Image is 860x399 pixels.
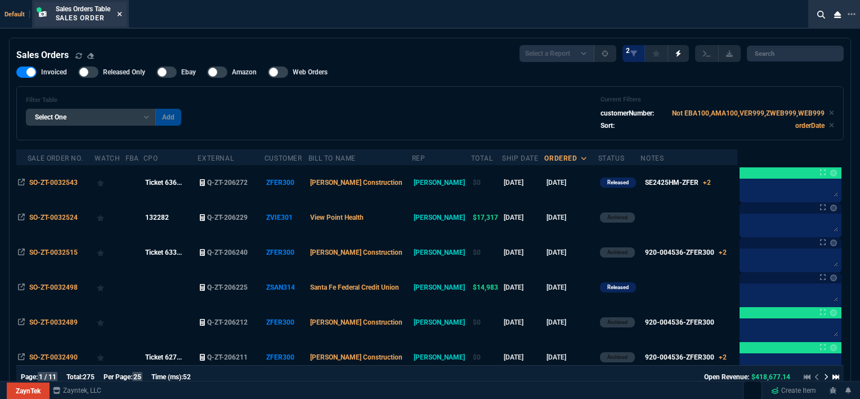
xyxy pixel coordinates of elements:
div: Rep [412,154,425,163]
td: [DATE] [502,165,544,200]
td: [DATE] [502,200,544,235]
nx-icon: Open New Tab [848,9,855,20]
span: 132282 [145,214,169,221]
span: Total: [66,373,83,381]
a: msbcCompanyName [50,385,105,396]
div: SE2425HM-ZFER+2 [645,178,711,188]
div: Bill To Name [308,154,356,163]
span: Q-ZT-206211 [207,353,248,361]
td: [DATE] [502,305,544,340]
div: CPO [144,154,158,163]
div: Customer [265,154,302,163]
div: Add to Watchlist [97,280,124,295]
span: Amazon [232,68,257,77]
span: SO-ZT-0032515 [29,249,78,256]
div: 920-004536-ZFER300+2 [645,352,727,362]
div: External [198,154,234,163]
span: SO-ZT-0032490 [29,353,78,361]
td: ZSAN314 [265,270,308,305]
span: 1 / 11 [38,372,57,382]
nx-icon: Open In Opposite Panel [18,283,25,291]
nx-icon: Search [813,8,830,21]
td: [DATE] [544,200,598,235]
td: [DATE] [544,340,598,375]
nx-icon: Open In Opposite Panel [18,318,25,326]
p: Archived [607,213,628,222]
span: +2 [703,179,711,187]
p: customerNumber: [601,108,654,118]
code: orderDate [795,122,825,130]
div: Notes [640,154,664,163]
h6: Current Filters [601,96,834,104]
td: [DATE] [544,270,598,305]
td: $17,317 [471,200,502,235]
span: 2 [626,46,630,55]
nx-icon: Open In Opposite Panel [18,249,25,256]
div: Add to Watchlist [97,349,124,365]
nx-fornida-value: Ticket 63399 | OrderID 28 [145,247,196,258]
span: Default [5,11,30,18]
td: $0 [471,165,502,200]
td: [PERSON_NAME] [412,270,471,305]
td: [DATE] [544,235,598,270]
td: ZFER300 [265,340,308,375]
div: Watch [95,154,120,163]
div: Add to Watchlist [97,314,124,330]
span: Open Revenue: [704,373,749,381]
span: Time (ms): [151,373,183,381]
td: [DATE] [502,340,544,375]
td: [PERSON_NAME] [412,200,471,235]
td: [DATE] [502,270,544,305]
span: Sales Orders Table [56,5,110,13]
td: [DATE] [502,235,544,270]
span: Ticket 633... [145,249,182,256]
h4: Sales Orders [16,48,69,62]
span: Q-ZT-206272 [207,179,248,187]
code: Not EBA100,AMA100,VER999,ZWEB999,WEB999 [672,109,825,117]
span: Web Orders [293,68,328,77]
span: 52 [183,373,191,381]
p: Archived [607,318,628,327]
span: $418,677.14 [751,373,790,381]
div: ordered [544,154,577,163]
nx-icon: Close Workbench [830,8,845,21]
p: Archived [607,353,628,362]
td: $14,983 [471,270,502,305]
p: Sort: [601,121,615,131]
p: Archived [607,248,628,257]
div: 920-004536-ZFER300+2 [645,247,727,258]
div: Ship Date [502,154,538,163]
span: SO-ZT-0032489 [29,318,78,326]
div: Sale Order No. [28,154,83,163]
span: [PERSON_NAME] Construction [310,249,402,256]
span: Q-ZT-206225 [207,283,248,291]
td: ZVIE301 [265,200,308,235]
span: Q-ZT-206212 [207,318,248,326]
span: Ebay [181,68,196,77]
nx-icon: Open In Opposite Panel [18,179,25,187]
td: $0 [471,340,502,375]
p: Released [607,178,629,187]
span: [PERSON_NAME] Construction [310,353,402,361]
p: Released [607,283,629,292]
span: 25 [132,372,142,382]
div: Add to Watchlist [97,245,124,260]
nx-fornida-value: 132282 [145,212,196,223]
td: [PERSON_NAME] [412,165,471,200]
td: [DATE] [544,165,598,200]
span: Released Only [103,68,145,77]
nx-fornida-value: Ticket 62739 | OrderID 26 & 27 [145,352,196,362]
span: Per Page: [104,373,132,381]
td: ZFER300 [265,165,308,200]
span: Q-ZT-206240 [207,249,248,256]
span: +2 [719,353,727,361]
td: [PERSON_NAME] [412,235,471,270]
nx-icon: Close Tab [117,10,122,19]
td: [PERSON_NAME] [412,340,471,375]
span: Ticket 627... [145,353,182,361]
span: Santa Fe Federal Credit Union [310,283,399,291]
span: Ticket 636... [145,179,182,187]
span: SO-ZT-0032543 [29,179,78,187]
nx-icon: Open In Opposite Panel [18,214,25,221]
div: Add to Watchlist [97,175,124,190]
